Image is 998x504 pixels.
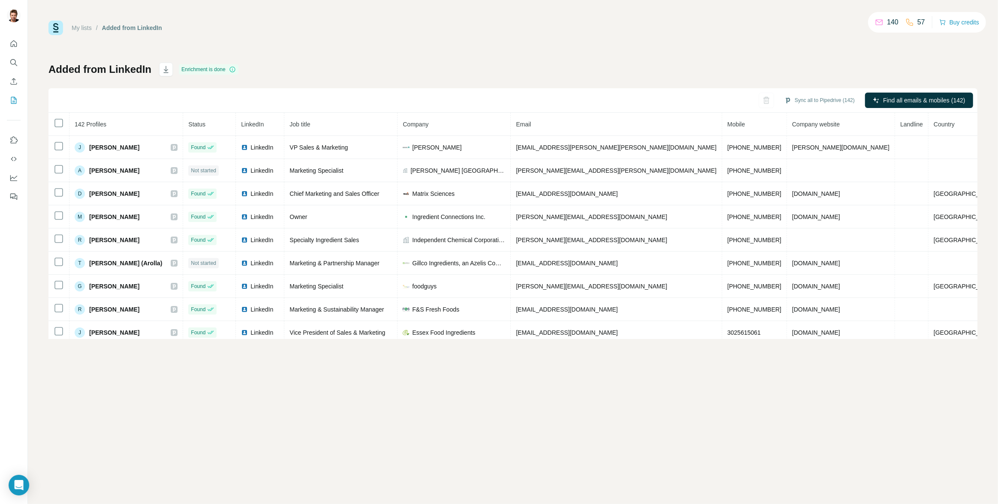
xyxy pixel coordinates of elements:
span: [PERSON_NAME] [89,189,139,198]
div: J [75,142,85,153]
span: Job title [289,121,310,128]
div: R [75,304,85,315]
div: Open Intercom Messenger [9,475,29,495]
span: [PERSON_NAME] [89,213,139,221]
span: [PERSON_NAME] (Arolla) [89,259,162,267]
span: [PERSON_NAME] [89,236,139,244]
div: G [75,281,85,291]
span: Company [403,121,428,128]
span: Status [188,121,205,128]
span: LinkedIn [241,121,264,128]
span: 142 Profiles [75,121,106,128]
span: Landline [900,121,923,128]
span: [PERSON_NAME] [89,328,139,337]
span: [PERSON_NAME] [89,143,139,152]
div: R [75,235,85,245]
span: [PERSON_NAME] [89,305,139,314]
span: Country [934,121,955,128]
div: M [75,212,85,222]
div: D [75,189,85,199]
span: Mobile [727,121,745,128]
div: T [75,258,85,268]
span: [PERSON_NAME] [89,282,139,291]
span: [PERSON_NAME] [89,166,139,175]
div: A [75,165,85,176]
span: Company website [792,121,840,128]
div: J [75,327,85,338]
span: Email [516,121,531,128]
